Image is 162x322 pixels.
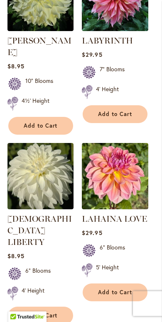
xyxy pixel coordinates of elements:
[25,267,51,283] div: 6" Blooms
[7,143,74,209] img: LADY LIBERTY
[7,203,74,211] a: LADY LIBERTY
[98,111,132,118] span: Add to Cart
[22,287,44,303] div: 4' Height
[100,244,125,260] div: 6" Blooms
[83,106,147,123] button: Add to Cart
[25,77,53,94] div: 10" Blooms
[82,36,133,46] a: LABYRINTH
[8,117,73,135] button: Add to Cart
[82,143,148,209] img: LAHAINA LOVE
[7,36,71,58] a: [PERSON_NAME]
[7,63,25,70] span: $8.95
[7,25,74,33] a: La Luna
[96,264,119,280] div: 5' Height
[7,252,25,260] span: $8.95
[6,293,29,316] iframe: Launch Accessibility Center
[83,284,147,302] button: Add to Cart
[82,229,102,237] span: $29.95
[22,97,49,113] div: 4½' Height
[82,203,148,211] a: LAHAINA LOVE
[96,85,119,102] div: 4' Height
[82,214,147,224] a: LAHAINA LOVE
[7,214,72,247] a: [DEMOGRAPHIC_DATA] LIBERTY
[98,289,132,296] span: Add to Cart
[82,51,102,59] span: $29.95
[24,123,58,130] span: Add to Cart
[82,25,148,33] a: Labyrinth
[100,65,125,82] div: 7" Blooms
